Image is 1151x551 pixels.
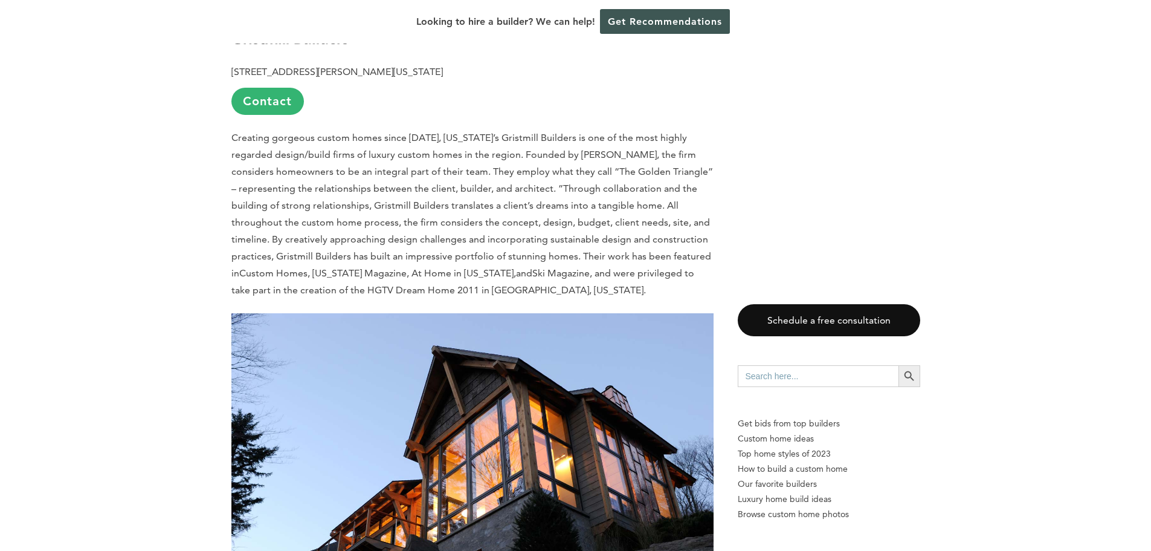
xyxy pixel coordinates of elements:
[738,492,920,507] a: Luxury home build ideas
[231,267,694,296] span: , and were privileged to take part in the creation of the HGTV Dream Home 2011 in [GEOGRAPHIC_DAT...
[919,464,1136,536] iframe: Drift Widget Chat Controller
[231,132,713,279] span: Creating gorgeous custom homes since [DATE], [US_STATE]’s Gristmill Builders is one of the most h...
[738,416,920,431] p: Get bids from top builders
[532,267,590,279] span: Ski Magazine
[231,88,304,115] a: Contact
[738,507,920,522] a: Browse custom home photos
[738,304,920,336] a: Schedule a free consultation
[239,267,516,279] span: Custom Homes, [US_STATE] Magazine, At Home in [US_STATE],
[738,365,898,387] input: Search here...
[516,267,532,279] span: and
[903,370,916,383] svg: Search
[600,9,730,34] a: Get Recommendations
[738,431,920,446] a: Custom home ideas
[231,64,714,115] p: [STREET_ADDRESS][PERSON_NAME][US_STATE]
[738,461,920,477] a: How to build a custom home
[738,446,920,461] a: Top home styles of 2023
[738,477,920,492] a: Our favorite builders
